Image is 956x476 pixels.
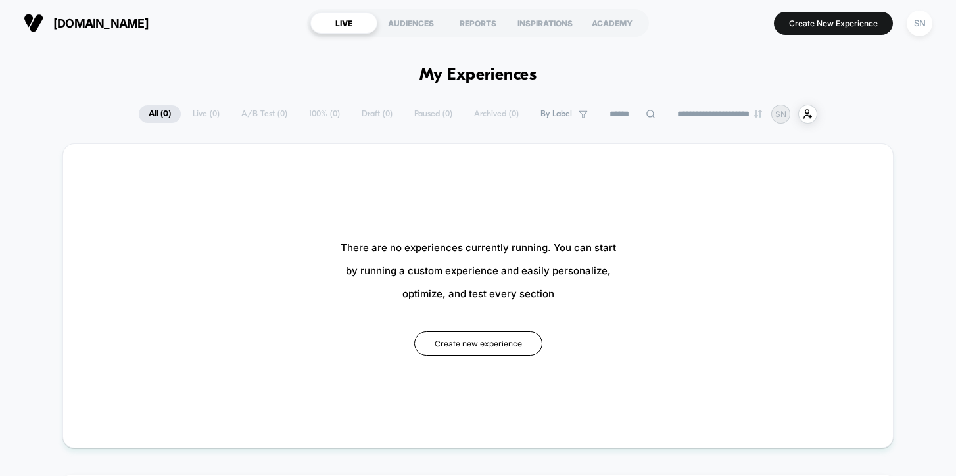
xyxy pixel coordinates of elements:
span: By Label [540,109,572,119]
img: Visually logo [24,13,43,33]
span: There are no experiences currently running. You can start by running a custom experience and easi... [341,236,616,305]
span: [DOMAIN_NAME] [53,16,149,30]
div: ACADEMY [579,12,646,34]
img: end [754,110,762,118]
button: [DOMAIN_NAME] [20,12,153,34]
div: AUDIENCES [377,12,444,34]
div: INSPIRATIONS [512,12,579,34]
p: SN [775,109,786,119]
div: SN [907,11,932,36]
div: REPORTS [444,12,512,34]
button: Create New Experience [774,12,893,35]
button: SN [903,10,936,37]
h1: My Experiences [419,66,537,85]
div: LIVE [310,12,377,34]
span: All ( 0 ) [139,105,181,123]
button: Create new experience [414,331,542,356]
